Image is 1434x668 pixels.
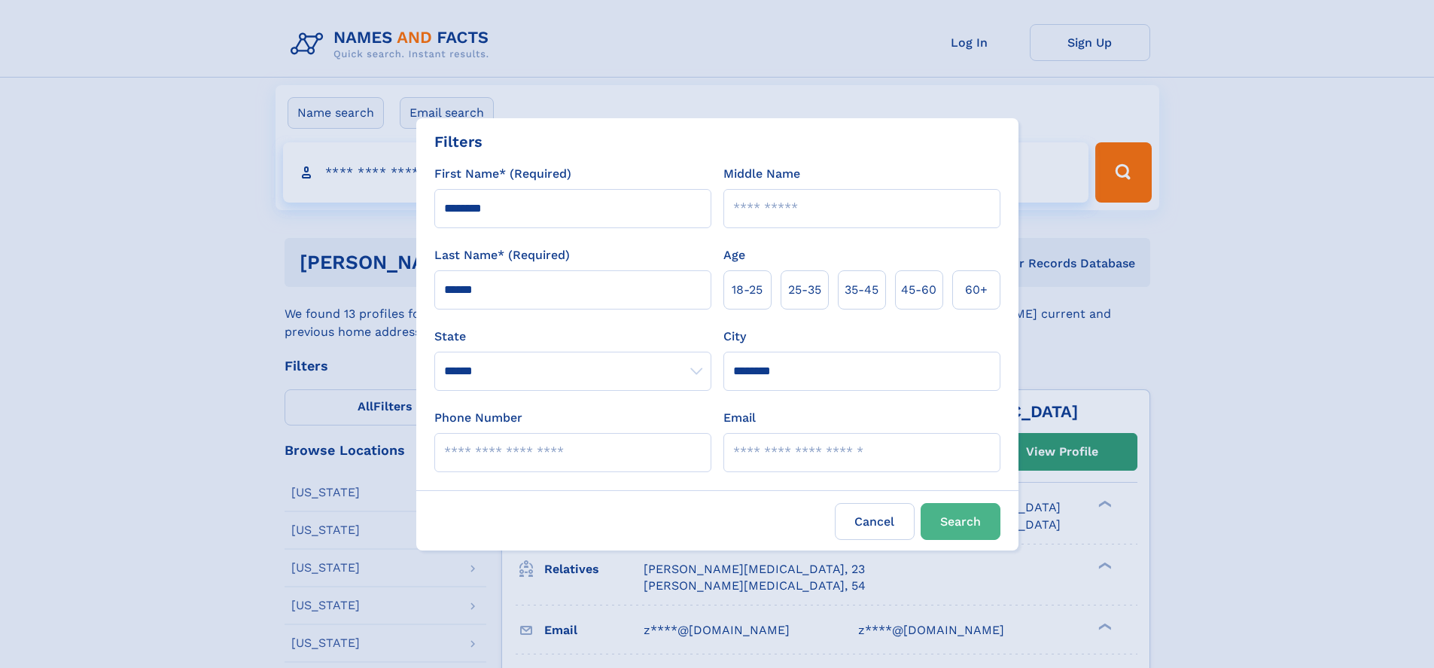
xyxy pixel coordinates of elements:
[845,281,878,299] span: 35‑45
[434,409,522,427] label: Phone Number
[434,328,711,346] label: State
[434,165,571,183] label: First Name* (Required)
[723,328,746,346] label: City
[901,281,936,299] span: 45‑60
[921,503,1000,540] button: Search
[835,503,915,540] label: Cancel
[723,165,800,183] label: Middle Name
[788,281,821,299] span: 25‑35
[434,130,483,153] div: Filters
[434,246,570,264] label: Last Name* (Required)
[723,409,756,427] label: Email
[732,281,763,299] span: 18‑25
[965,281,988,299] span: 60+
[723,246,745,264] label: Age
